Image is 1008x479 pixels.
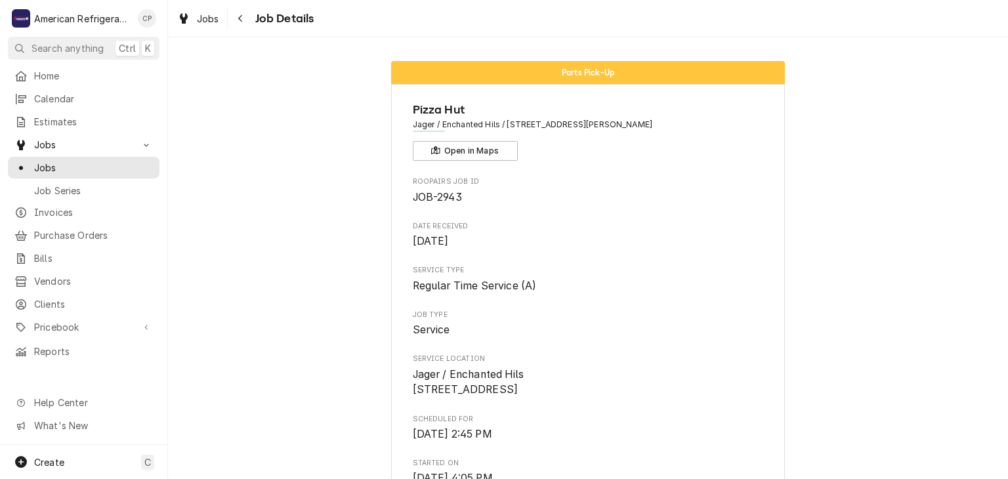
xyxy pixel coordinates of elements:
[8,65,159,87] a: Home
[413,414,764,442] div: Scheduled For
[138,9,156,28] div: CP
[8,341,159,362] a: Reports
[8,247,159,269] a: Bills
[413,265,764,293] div: Service Type
[8,415,159,436] a: Go to What's New
[413,458,764,469] span: Started On
[34,184,153,198] span: Job Series
[413,101,764,161] div: Client Information
[12,9,30,28] div: A
[8,201,159,223] a: Invoices
[562,68,614,77] span: Parts Pick-Up
[413,367,764,398] span: Service Location
[12,9,30,28] div: American Refrigeration LLC's Avatar
[413,190,764,205] span: Roopairs Job ID
[8,316,159,338] a: Go to Pricebook
[413,368,524,396] span: Jager / Enchanted Hils [STREET_ADDRESS]
[34,69,153,83] span: Home
[413,310,764,320] span: Job Type
[197,12,219,26] span: Jobs
[34,297,153,311] span: Clients
[8,111,159,133] a: Estimates
[34,161,153,175] span: Jobs
[413,221,764,232] span: Date Received
[413,265,764,276] span: Service Type
[413,191,462,203] span: JOB-2943
[413,354,764,364] span: Service Location
[413,310,764,338] div: Job Type
[413,428,492,440] span: [DATE] 2:45 PM
[34,115,153,129] span: Estimates
[34,274,153,288] span: Vendors
[119,41,136,55] span: Ctrl
[34,205,153,219] span: Invoices
[413,427,764,442] span: Scheduled For
[413,354,764,398] div: Service Location
[413,278,764,294] span: Service Type
[251,10,314,28] span: Job Details
[8,37,159,60] button: Search anythingCtrlK
[34,320,133,334] span: Pricebook
[34,396,152,409] span: Help Center
[8,392,159,413] a: Go to Help Center
[8,134,159,156] a: Go to Jobs
[34,251,153,265] span: Bills
[34,419,152,432] span: What's New
[145,41,151,55] span: K
[8,157,159,178] a: Jobs
[8,88,159,110] a: Calendar
[34,138,133,152] span: Jobs
[8,270,159,292] a: Vendors
[413,119,764,131] span: Address
[413,234,764,249] span: Date Received
[34,228,153,242] span: Purchase Orders
[138,9,156,28] div: Cordel Pyle's Avatar
[34,344,153,358] span: Reports
[8,224,159,246] a: Purchase Orders
[144,455,151,469] span: C
[413,323,450,336] span: Service
[413,235,449,247] span: [DATE]
[34,12,131,26] div: American Refrigeration LLC
[31,41,104,55] span: Search anything
[413,280,537,292] span: Regular Time Service (A)
[230,8,251,29] button: Navigate back
[413,141,518,161] button: Open in Maps
[8,180,159,201] a: Job Series
[413,177,764,205] div: Roopairs Job ID
[8,293,159,315] a: Clients
[413,221,764,249] div: Date Received
[391,61,785,84] div: Status
[172,8,224,30] a: Jobs
[413,322,764,338] span: Job Type
[413,177,764,187] span: Roopairs Job ID
[34,457,64,468] span: Create
[34,92,153,106] span: Calendar
[413,414,764,425] span: Scheduled For
[413,101,764,119] span: Name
